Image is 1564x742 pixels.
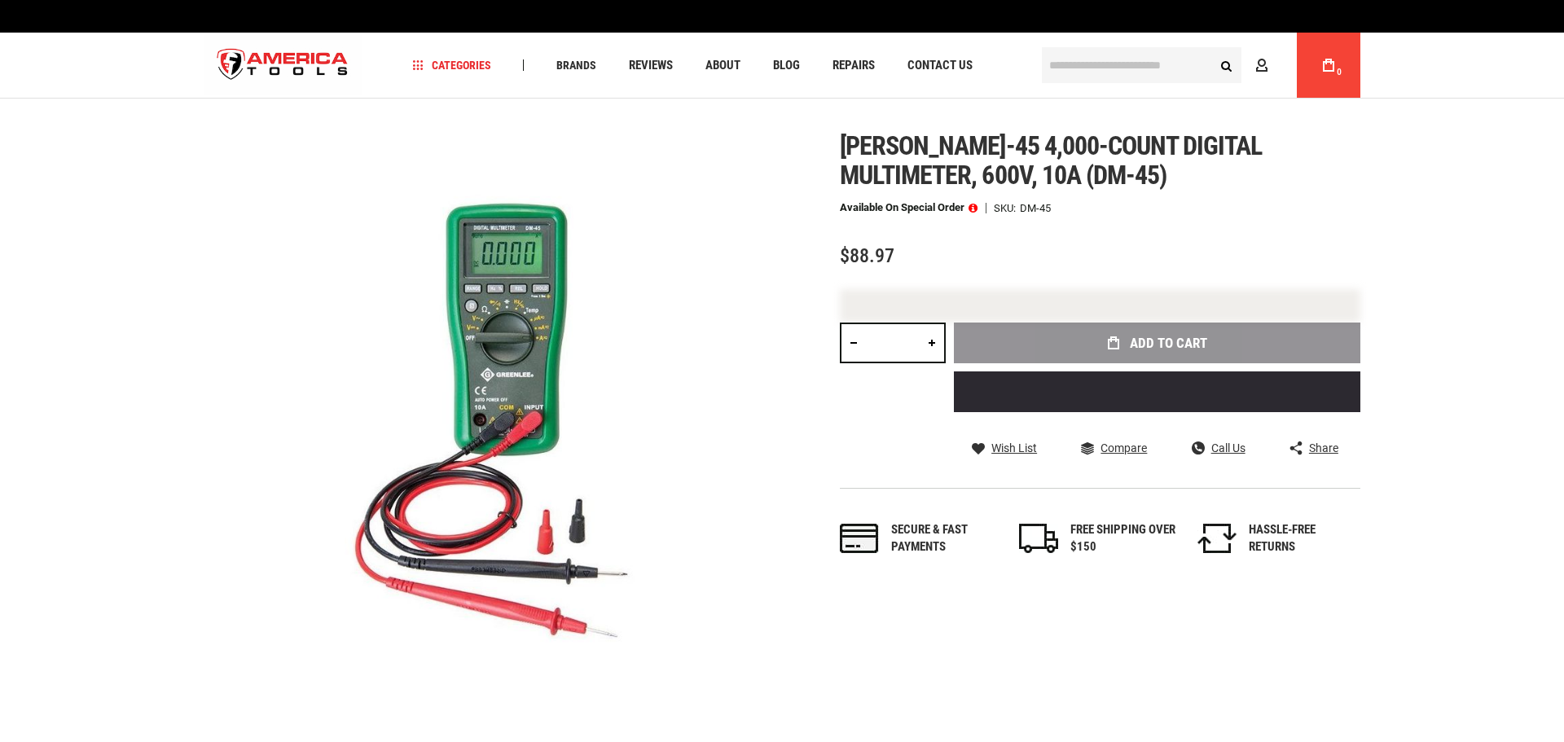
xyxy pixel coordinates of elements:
[1197,524,1237,553] img: returns
[1337,68,1342,77] span: 0
[1020,203,1051,213] div: DM-45
[994,203,1020,213] strong: SKU
[556,59,596,71] span: Brands
[204,35,362,96] img: America Tools
[204,35,362,96] a: store logo
[1070,521,1176,556] div: FREE SHIPPING OVER $150
[1081,441,1147,455] a: Compare
[1019,524,1058,553] img: shipping
[833,59,875,72] span: Repairs
[1210,50,1241,81] button: Search
[907,59,973,72] span: Contact Us
[705,59,740,72] span: About
[840,130,1262,191] span: [PERSON_NAME]-45 4,000-count digital multimeter, 600v, 10a (dm-45)
[766,55,807,77] a: Blog
[825,55,882,77] a: Repairs
[698,55,748,77] a: About
[1313,33,1344,98] a: 0
[1309,442,1338,454] span: Share
[972,441,1037,455] a: Wish List
[840,244,894,267] span: $88.97
[1211,442,1245,454] span: Call Us
[991,442,1037,454] span: Wish List
[840,202,977,213] p: Available on Special Order
[773,59,800,72] span: Blog
[1249,521,1355,556] div: HASSLE-FREE RETURNS
[891,521,997,556] div: Secure & fast payments
[1192,441,1245,455] a: Call Us
[413,59,491,71] span: Categories
[406,55,499,77] a: Categories
[204,131,782,709] img: main product photo
[1101,442,1147,454] span: Compare
[549,55,604,77] a: Brands
[622,55,680,77] a: Reviews
[629,59,673,72] span: Reviews
[900,55,980,77] a: Contact Us
[840,524,879,553] img: payments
